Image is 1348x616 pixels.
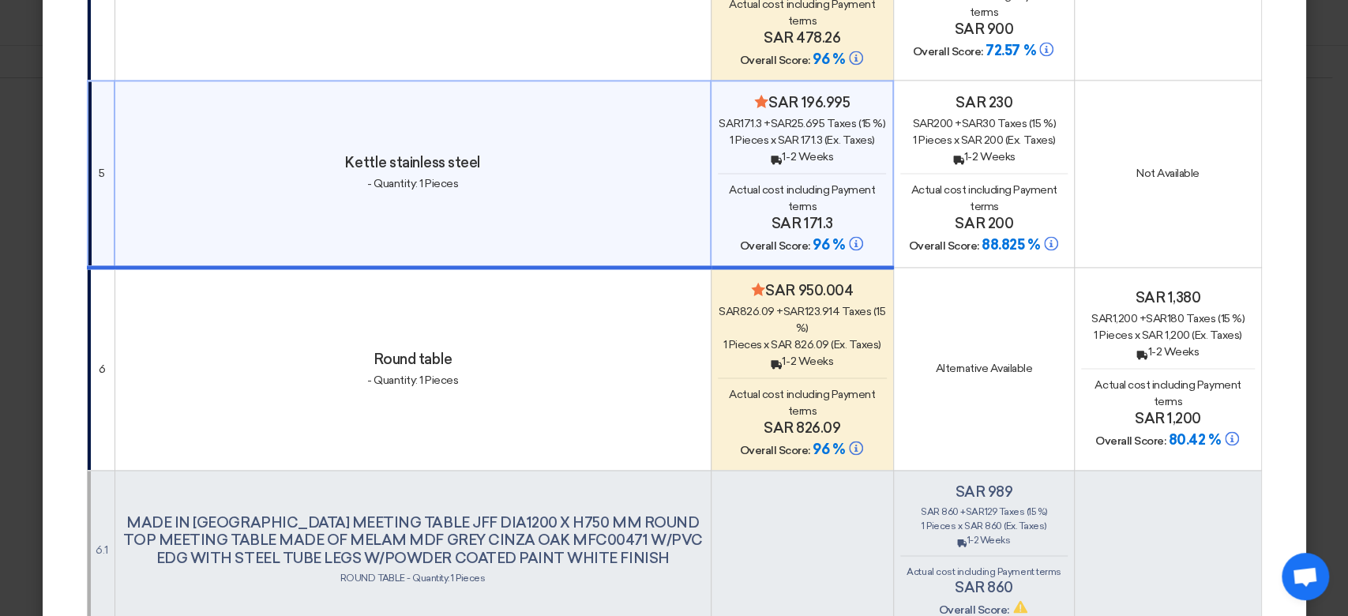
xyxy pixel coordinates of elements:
span: (Ex. Taxes) [1005,133,1056,147]
div: Alternative Available [900,360,1068,377]
span: 96 % [813,236,844,254]
div: 860 + 129 Taxes (15 %) [900,505,1068,519]
h4: sar 989 [900,483,1068,501]
span: sar [719,305,740,318]
h4: sar 230 [900,94,1068,111]
span: 1 [922,520,925,531]
span: 1 [730,133,734,147]
div: 1,200 + 180 Taxes (15 %) [1081,310,1254,327]
h4: sar 900 [900,21,1068,38]
div: 826.09 + 123.914 Taxes (15 %) [718,303,887,336]
span: Overall Score: [739,239,809,253]
div: 200 + 30 Taxes (15 %) [900,115,1068,132]
span: sar [921,506,940,517]
span: sar 200 [961,133,1004,147]
span: Actual cost including Payment terms [1095,378,1241,408]
div: 1-2 Weeks [718,353,887,370]
td: 5 [88,81,115,268]
span: 88.825 % [982,236,1039,254]
h4: sar 200 [900,215,1068,232]
div: 1-2 Weeks [1081,344,1254,360]
span: sar [1146,312,1167,325]
h4: sar 1,200 [1081,410,1254,427]
span: 1 [723,338,727,351]
span: Pieces x [729,338,769,351]
div: 1-2 Weeks [900,533,1068,547]
span: Pieces x [1099,329,1140,342]
span: Actual cost including Payment terms [907,565,1061,577]
span: sar [719,117,740,130]
span: (Ex. Taxes) [1004,520,1046,531]
h4: sar 826.09 [718,419,887,437]
span: ROUND TABLE - Quantity: 1 Pieces [340,572,486,583]
h4: sar 950.004 [718,282,887,299]
span: sar [912,117,933,130]
h4: Round table [122,351,704,368]
span: Actual cost including Payment terms [911,183,1057,213]
span: (Ex. Taxes) [1192,329,1242,342]
h4: Kettle stainless steel [122,154,704,171]
span: Overall Score: [912,45,982,58]
span: Overall Score: [938,603,1008,616]
div: 1-2 Weeks [900,148,1068,165]
span: 1 [1094,329,1098,342]
span: Overall Score: [739,54,809,67]
h4: sar 860 [900,578,1068,595]
span: sar 171.3 [778,133,823,147]
div: Not Available [1081,165,1254,182]
span: sar [966,506,985,517]
span: 96 % [813,441,844,458]
span: sar 860 [964,520,1002,531]
span: 72.57 % [986,42,1035,59]
span: (Ex. Taxes) [824,133,875,147]
span: 80.42 % [1169,431,1221,449]
span: 96 % [813,51,844,68]
span: Pieces x [926,520,962,531]
a: Open chat [1282,553,1329,600]
span: (Ex. Taxes) [831,338,881,351]
h4: sar 478.26 [718,29,887,47]
span: Overall Score: [908,239,978,253]
h4: sar 1,380 [1081,289,1254,306]
span: Pieces x [735,133,775,147]
span: Actual cost including Payment terms [729,388,875,418]
span: - Quantity: 1 Pieces [367,177,458,190]
div: 1-2 Weeks [718,148,886,165]
h4: sar 196.995 [718,94,886,111]
span: Overall Score: [739,444,809,457]
span: - Quantity: 1 Pieces [367,374,458,387]
span: sar 826.09 [771,338,828,351]
span: sar [961,117,982,130]
span: sar [771,117,792,130]
span: sar [1091,312,1113,325]
h4: MADE IN [GEOGRAPHIC_DATA] MEETING TABLE JFF DIA1200 X H750 MM ROUND TOP MEETING TABLE MADE OF MEL... [122,514,704,566]
td: 6 [88,267,115,470]
span: 1 [913,133,917,147]
span: Actual cost including Payment terms [729,183,875,213]
span: sar [783,305,805,318]
div: 171.3 + 25.695 Taxes (15 %) [718,115,886,132]
span: Pieces x [918,133,959,147]
h4: sar 171.3 [718,215,886,232]
span: sar 1,200 [1142,329,1190,342]
span: Overall Score: [1095,434,1166,448]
